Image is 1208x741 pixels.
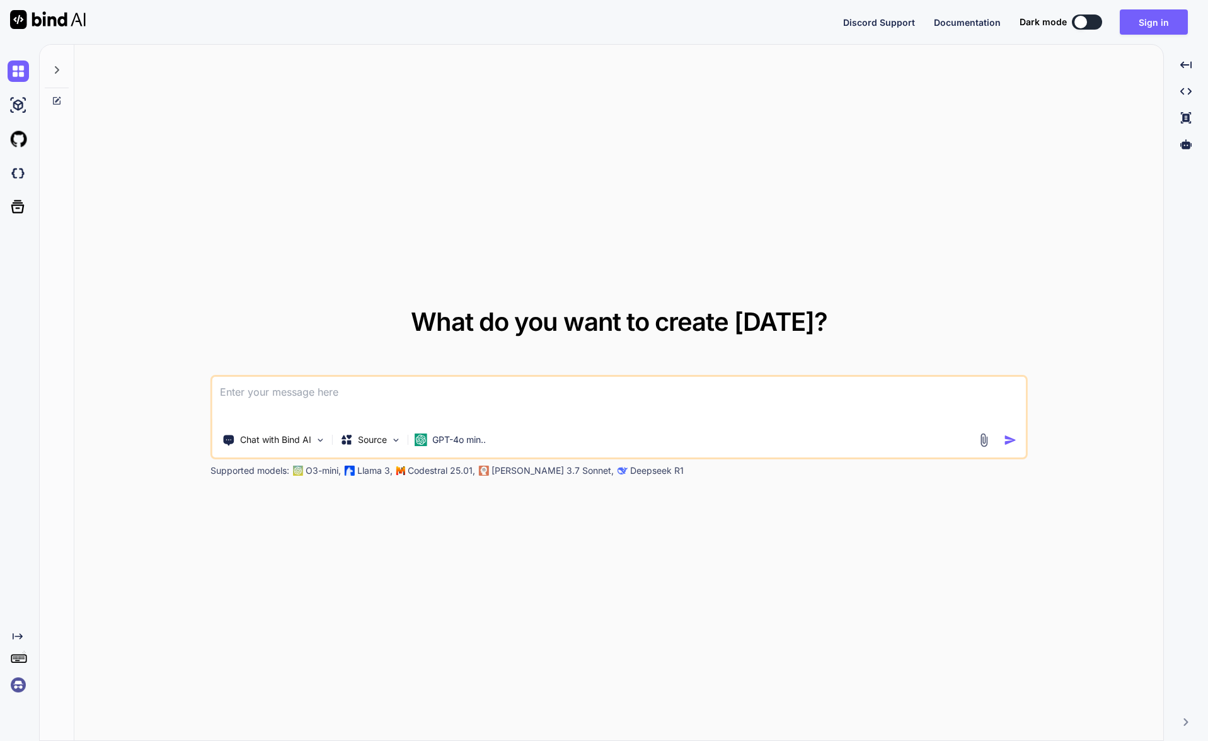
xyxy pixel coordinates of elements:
p: GPT-4o min.. [432,434,486,446]
p: Deepseek R1 [630,464,684,477]
span: Documentation [934,17,1001,28]
span: What do you want to create [DATE]? [411,306,827,337]
img: GPT-4 [293,466,303,476]
img: darkCloudIdeIcon [8,163,29,184]
p: Chat with Bind AI [240,434,311,446]
img: chat [8,60,29,82]
img: icon [1003,434,1016,447]
img: signin [8,674,29,696]
p: O3-mini, [306,464,341,477]
p: [PERSON_NAME] 3.7 Sonnet, [492,464,614,477]
img: Pick Tools [315,435,326,445]
img: Pick Models [391,435,401,445]
img: Llama2 [345,466,355,476]
img: GPT-4o mini [415,434,427,446]
img: claude [479,466,489,476]
p: Supported models: [210,464,289,477]
span: Dark mode [1020,16,1067,28]
button: Sign in [1120,9,1188,35]
img: ai-studio [8,95,29,116]
img: attachment [976,433,991,447]
span: Discord Support [843,17,915,28]
p: Codestral 25.01, [408,464,475,477]
p: Source [358,434,387,446]
button: Discord Support [843,16,915,29]
button: Documentation [934,16,1001,29]
img: Bind AI [10,10,86,29]
img: claude [618,466,628,476]
img: githubLight [8,129,29,150]
p: Llama 3, [357,464,393,477]
img: Mistral-AI [396,466,405,475]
